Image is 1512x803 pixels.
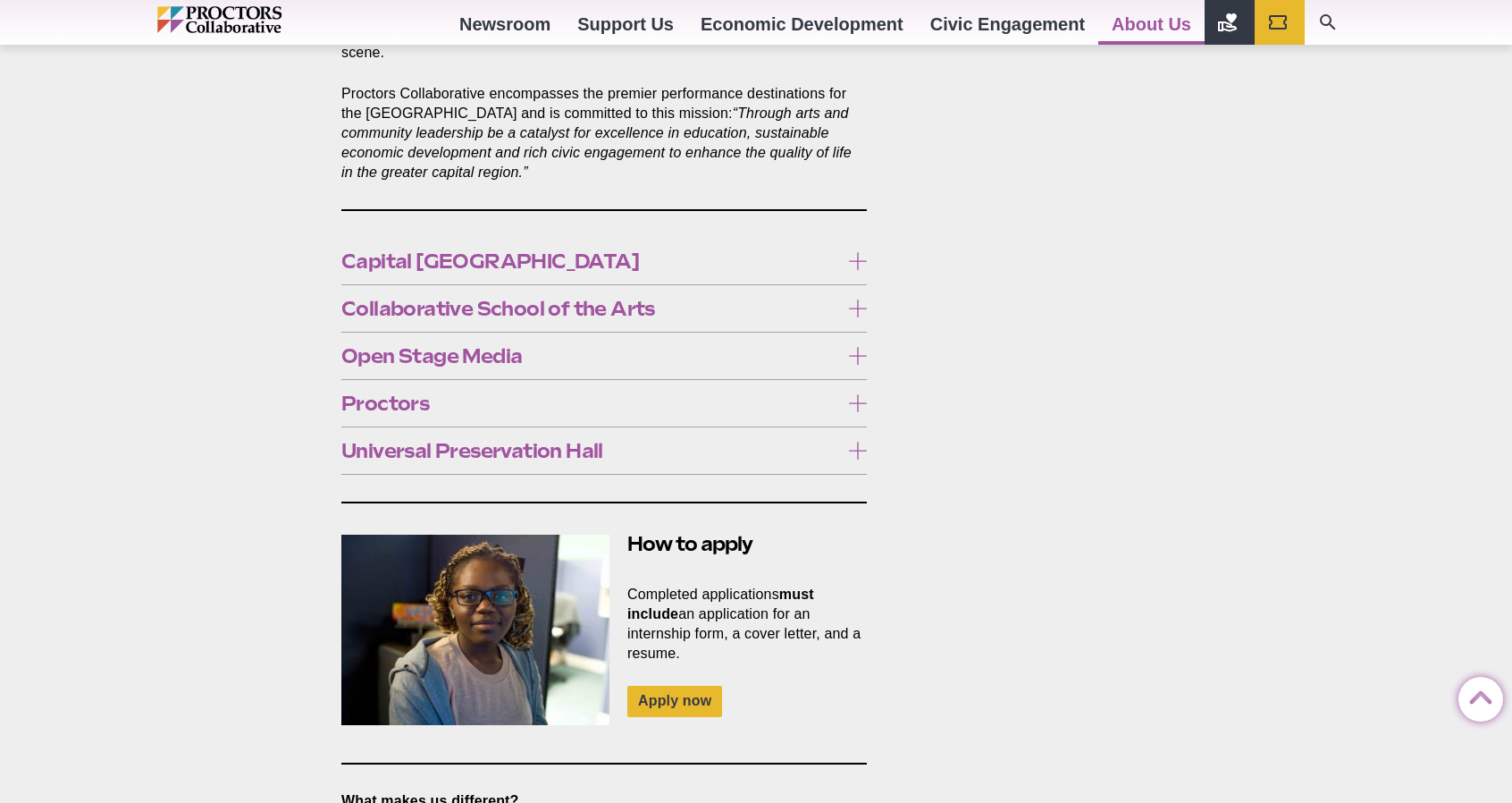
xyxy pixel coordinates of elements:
span: Proctors [341,393,839,413]
span: Capital [GEOGRAPHIC_DATA] [341,251,839,271]
a: Back to Top [1458,678,1494,714]
h2: How to apply [341,530,867,558]
strong: must include [627,587,814,621]
a: Apply now [627,686,722,717]
img: Proctors logo [157,6,358,33]
p: Proctors Collaborative encompasses the premier performance destinations for the [GEOGRAPHIC_DATA]... [341,84,867,182]
span: Open Stage Media [341,346,839,366]
span: Universal Preservation Hall [341,441,839,461]
span: Collaborative School of the Arts [341,299,839,318]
